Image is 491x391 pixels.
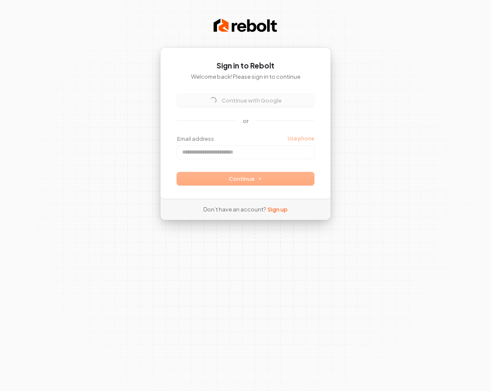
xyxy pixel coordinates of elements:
p: or [243,117,248,125]
a: Sign up [268,205,288,213]
p: Welcome back! Please sign in to continue [177,73,314,80]
span: Don’t have an account? [203,205,266,213]
h1: Sign in to Rebolt [177,61,314,71]
img: Rebolt Logo [214,17,277,34]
